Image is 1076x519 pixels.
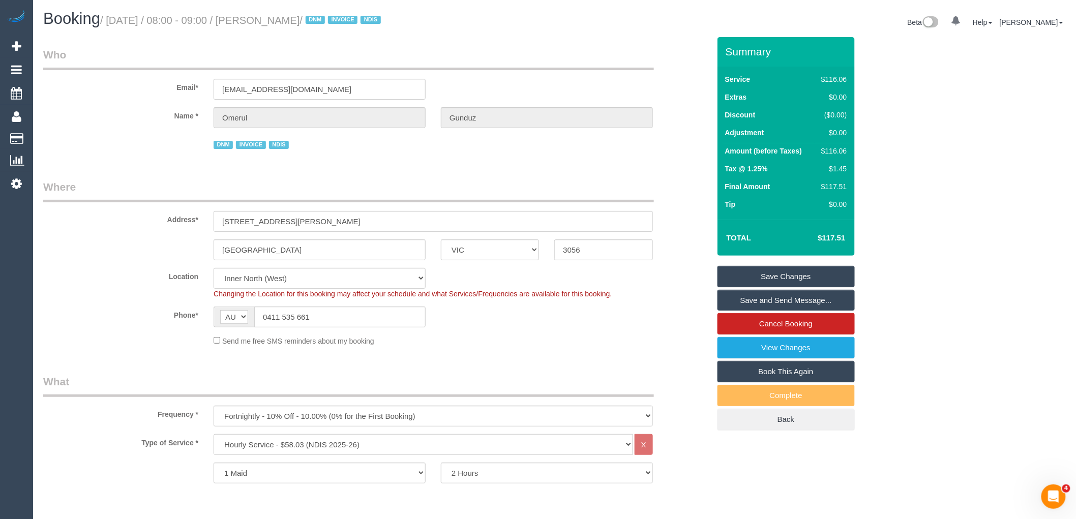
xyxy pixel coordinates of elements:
a: View Changes [718,337,855,358]
a: Save and Send Message... [718,290,855,311]
input: Suburb* [214,239,426,260]
div: $116.06 [817,146,847,156]
span: DNM [214,141,233,149]
label: Adjustment [725,128,764,138]
span: / [300,15,384,26]
span: Changing the Location for this booking may affect your schedule and what Services/Frequencies are... [214,290,612,298]
small: / [DATE] / 08:00 - 09:00 / [PERSON_NAME] [100,15,384,26]
a: Help [973,18,993,26]
label: Location [36,268,206,282]
label: Name * [36,107,206,121]
h4: $117.51 [787,234,845,242]
div: $0.00 [817,199,847,209]
a: Back [718,409,855,430]
div: $0.00 [817,128,847,138]
a: Book This Again [718,361,855,382]
label: Email* [36,79,206,93]
img: New interface [922,16,939,29]
div: ($0.00) [817,110,847,120]
strong: Total [727,233,752,242]
label: Tax @ 1.25% [725,164,768,174]
div: $0.00 [817,92,847,102]
legend: What [43,374,654,397]
div: $117.51 [817,181,847,192]
span: DNM [306,16,325,24]
span: Booking [43,10,100,27]
input: Last Name* [441,107,653,128]
label: Extras [725,92,747,102]
iframe: Intercom live chat [1041,484,1066,509]
h3: Summary [726,46,850,57]
input: Email* [214,79,426,100]
img: Automaid Logo [6,10,26,24]
span: NDIS [269,141,289,149]
label: Address* [36,211,206,225]
label: Phone* [36,307,206,320]
label: Tip [725,199,736,209]
legend: Who [43,47,654,70]
input: First Name* [214,107,426,128]
span: 4 [1062,484,1070,493]
label: Frequency * [36,406,206,419]
label: Final Amount [725,181,770,192]
a: Beta [908,18,939,26]
a: Cancel Booking [718,313,855,334]
a: [PERSON_NAME] [1000,18,1063,26]
span: INVOICE [236,141,265,149]
a: Save Changes [718,266,855,287]
span: INVOICE [328,16,357,24]
input: Phone* [254,307,426,327]
label: Discount [725,110,756,120]
label: Amount (before Taxes) [725,146,802,156]
legend: Where [43,179,654,202]
span: NDIS [361,16,380,24]
input: Post Code* [554,239,652,260]
label: Service [725,74,751,84]
label: Type of Service * [36,434,206,448]
div: $1.45 [817,164,847,174]
div: $116.06 [817,74,847,84]
span: Send me free SMS reminders about my booking [222,337,374,345]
